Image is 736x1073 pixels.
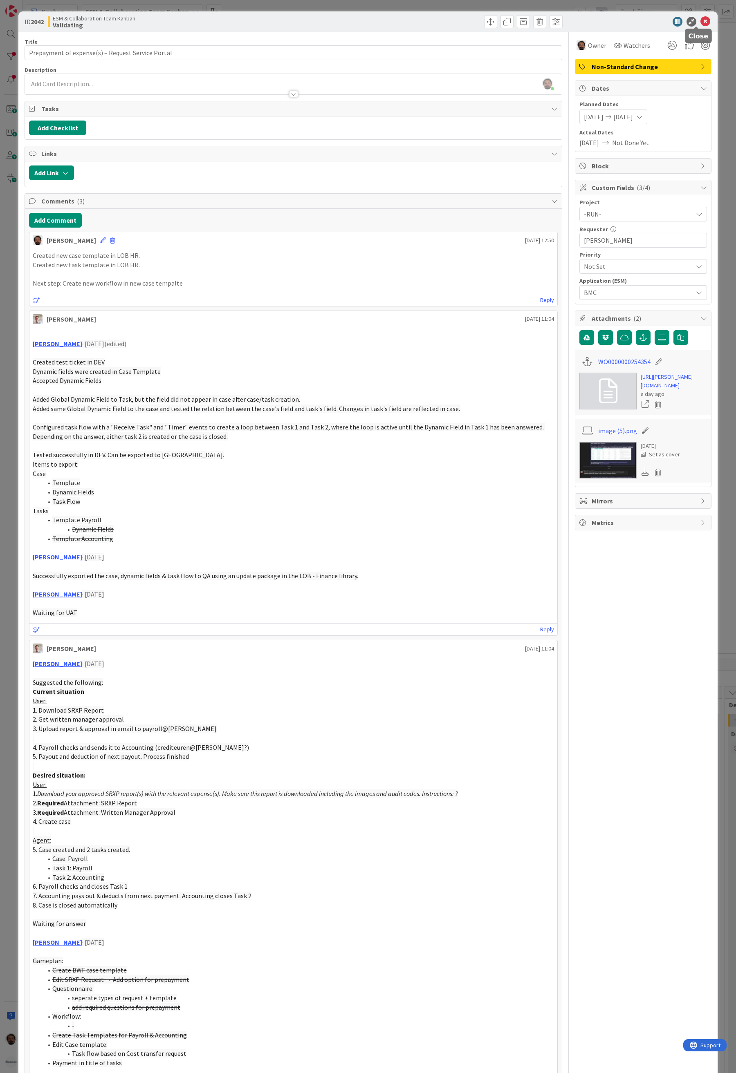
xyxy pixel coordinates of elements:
[33,423,545,440] span: Configured task flow with a "Receive Task" and "Timer" events to create a loop between Task 1 and...
[31,18,44,26] b: 2042
[592,313,696,323] span: Attachments
[33,938,82,946] a: [PERSON_NAME]
[72,525,114,533] s: Dynamic Fields
[33,235,43,245] img: AC
[25,17,44,27] span: ID
[624,40,650,50] span: Watchers
[33,697,47,705] u: User:
[33,724,217,733] span: 3. Upload report & approval in email to payroll@[PERSON_NAME]
[641,373,707,390] a: [URL][PERSON_NAME][DOMAIN_NAME]
[52,1040,108,1048] span: Edit Case template:
[641,450,680,459] div: Set as cover
[52,488,94,496] span: Dynamic Fields
[689,32,709,40] h5: Close
[52,966,127,974] s: Create BWF case template
[64,799,137,807] span: Attachment: SRXP Report
[72,1049,186,1057] span: Task flow based on Cost transfer request
[33,644,43,653] img: Rd
[52,1059,122,1067] span: Payment in title of tasks
[33,752,189,760] span: 5. Payout and deduction of next payout. Process finished
[33,817,71,825] span: 4. Create case
[33,376,101,384] span: Accepted Dynamic Fields
[33,340,82,348] a: [PERSON_NAME]
[579,128,707,137] span: Actual Dates
[33,572,358,580] span: Successfully exported the case, dynamic fields & task flow to QA using an update package in the L...
[584,261,689,272] span: Not Set
[584,208,689,220] span: -RUN-
[584,112,604,122] span: [DATE]
[33,706,104,714] span: 1. Download SRXP Report
[33,451,224,459] span: Tested successfully in DEV. Can be exported to [GEOGRAPHIC_DATA].
[598,357,651,367] a: WO0000000254354
[82,590,104,598] span: · [DATE]
[33,469,46,478] span: Case
[33,687,84,695] strong: Current situation
[72,1003,180,1011] s: add required questions for prepayment
[592,83,696,93] span: Dates
[33,715,124,723] span: 2. Get written manager approval
[33,743,249,751] span: 4. Payroll checks and sends it to Accounting (crediteuren@[PERSON_NAME]?)
[633,314,641,322] span: ( 2 )
[613,112,633,122] span: [DATE]
[641,467,650,478] div: Download
[579,278,707,284] div: Application (ESM)
[52,854,88,863] span: Case: Payroll
[41,196,547,206] span: Comments
[52,864,92,872] span: Task 1: Payroll
[584,287,689,298] span: BMC
[33,260,554,270] p: Created new task template in LOB HR.
[33,590,82,598] a: [PERSON_NAME]
[52,1012,81,1020] span: Workflow:
[37,808,64,816] strong: Required
[25,66,56,74] span: Description
[525,236,554,245] span: [DATE] 12:50
[52,873,104,881] span: Task 2: Accounting
[33,919,86,928] span: Waiting for answer
[579,138,599,148] span: [DATE]
[33,678,103,686] span: Suggested the following:
[52,975,189,984] s: Edit SRXP Request → Add option for prepayment
[33,882,128,890] span: 6. Payroll checks and closes Task 1
[33,808,37,816] span: 3.
[579,199,707,205] div: Project
[52,984,94,993] span: Questionnaire:
[542,78,553,89] img: OnCl7LGpK6aSgKCc2ZdSmTqaINaX6qd1.png
[592,161,696,171] span: Block
[641,442,680,450] div: [DATE]
[612,138,649,148] span: Not Done Yet
[29,121,86,135] button: Add Checklist
[33,251,554,260] p: Created new case template in LOB HR.
[72,1022,74,1030] span: -
[52,516,101,524] s: Template Payroll
[33,358,105,366] span: Created test ticket in DEV
[641,390,707,398] div: a day ago
[577,40,586,50] img: AC
[37,789,458,798] em: Download your approved SRXP report(s) with the relevant expense(s). Make sure this report is down...
[29,165,74,180] button: Add Link
[82,938,104,946] span: · [DATE]
[540,295,554,305] a: Reply
[579,100,707,109] span: Planned Dates
[33,901,117,909] span: 8. Case is closed automatically
[33,507,49,515] s: Tasks
[29,213,82,228] button: Add Comment
[592,62,696,72] span: Non-Standard Change
[47,235,96,245] div: [PERSON_NAME]
[52,478,80,487] span: Template
[33,789,37,798] span: 1.
[33,314,43,324] img: Rd
[33,659,82,668] a: [PERSON_NAME]
[637,183,650,192] span: ( 3/4 )
[641,399,650,410] a: Open
[33,367,161,376] span: Dynamic fields were created in Case Template
[592,518,696,528] span: Metrics
[52,1031,187,1039] s: Create Task Templates for Payroll & Accounting
[47,314,96,324] div: [PERSON_NAME]
[33,771,85,779] strong: Desired situation:
[588,40,606,50] span: Owner
[53,22,135,28] b: Validating
[52,534,113,543] s: Template Accounting
[52,497,80,505] span: Task Flow
[33,957,63,965] span: Gameplan:
[579,226,608,233] label: Requester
